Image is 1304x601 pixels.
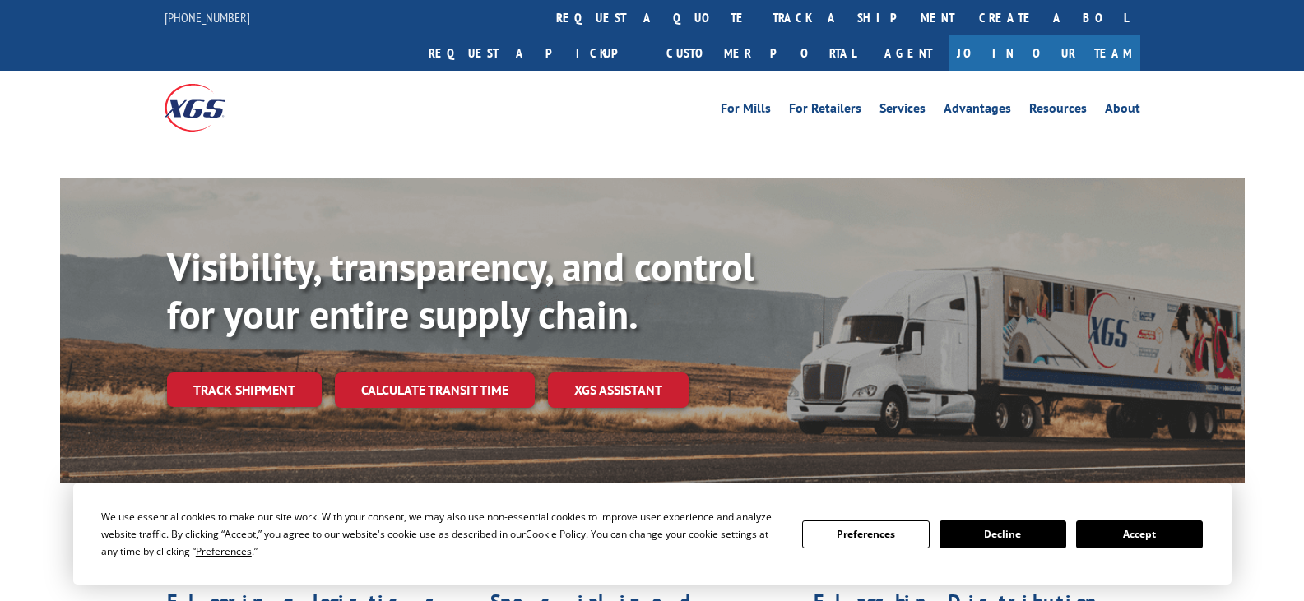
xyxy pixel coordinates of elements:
a: Advantages [944,102,1011,120]
a: XGS ASSISTANT [548,372,689,408]
div: Cookie Consent Prompt [73,483,1232,585]
a: Agent [868,35,949,71]
a: Calculate transit time [335,372,535,408]
button: Decline [940,520,1066,548]
span: Preferences [196,544,252,558]
a: Resources [1029,102,1087,120]
a: For Retailers [789,102,861,120]
span: Cookie Policy [526,527,586,541]
a: Customer Portal [654,35,868,71]
a: Request a pickup [416,35,654,71]
a: About [1105,102,1140,120]
a: Track shipment [167,372,322,407]
div: We use essential cookies to make our site work. With your consent, we may also use non-essential ... [101,508,782,560]
a: Join Our Team [949,35,1140,71]
a: [PHONE_NUMBER] [165,9,250,25]
a: For Mills [721,102,771,120]
b: Visibility, transparency, and control for your entire supply chain. [167,241,754,340]
button: Accept [1076,520,1203,548]
button: Preferences [802,520,929,548]
a: Services [879,102,926,120]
